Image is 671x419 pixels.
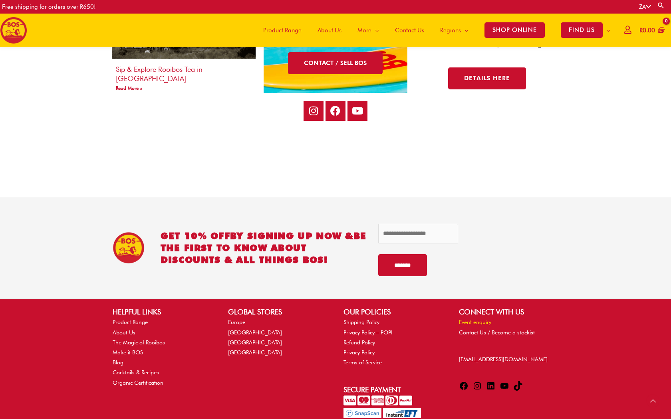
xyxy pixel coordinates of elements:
a: Terms of Service [343,359,382,366]
span: Product Range [263,18,302,42]
a: Search button [657,2,665,9]
span: SHOP ONLINE [484,22,545,38]
a: CONTACT / SELL BOS [288,52,383,74]
a: [GEOGRAPHIC_DATA] [228,339,282,346]
span: About Us [318,18,341,42]
nav: OUR POLICIES [343,317,443,368]
a: More [349,14,387,47]
img: Pay with SnapScan [343,408,381,418]
h2: GLOBAL STORES [228,306,328,317]
a: Europe [228,319,245,325]
a: View Shopping Cart, empty [638,22,665,40]
nav: GLOBAL STORES [228,317,328,358]
a: The Magic of Rooibos [113,339,165,346]
a: Organic Certification [113,379,163,386]
a: Event enquiry [459,319,491,325]
a: Shipping Policy [343,319,379,325]
img: Pay with InstantEFT [383,408,421,418]
a: Privacy Policy – POPI [343,329,393,336]
h2: OUR POLICIES [343,306,443,317]
a: Product Range [255,14,310,47]
span: FIND US [561,22,603,38]
a: Product Range [113,319,148,325]
a: Make it BOS [113,349,143,356]
span: BY SIGNING UP NOW & [230,230,353,241]
a: Regions [432,14,476,47]
a: [GEOGRAPHIC_DATA] [228,329,282,336]
h2: HELPFUL LINKS [113,306,212,317]
a: Contact Us / Become a stockist [459,329,535,336]
h2: CONNECT WITH US [459,306,558,317]
a: Read more about Sip & Explore Rooibos Tea in South Africa [116,85,142,91]
a: Cocktails & Recipes [113,369,159,376]
a: Blog [113,359,123,366]
span: Regions [440,18,461,42]
bdi: 0.00 [639,27,655,34]
a: Details here [448,67,526,89]
span: Contact Us [395,18,424,42]
span: Details here [464,75,510,81]
h2: GET 10% OFF be the first to know about discounts & all things BOS! [161,230,367,266]
a: Contact Us [387,14,432,47]
a: Privacy Policy [343,349,375,356]
h2: Secure Payment [343,384,443,395]
a: About Us [310,14,349,47]
span: R [639,27,643,34]
a: [EMAIL_ADDRESS][DOMAIN_NAME] [459,356,548,362]
a: About Us [113,329,135,336]
a: Refund Policy [343,339,375,346]
a: ZA [639,3,651,10]
a: SHOP ONLINE [476,14,553,47]
nav: HELPFUL LINKS [113,317,212,387]
a: Sip & Explore Rooibos Tea in [GEOGRAPHIC_DATA] [116,65,202,83]
nav: Site Navigation [249,14,618,47]
img: BOS Ice Tea [113,232,145,264]
nav: CONNECT WITH US [459,317,558,337]
a: [GEOGRAPHIC_DATA] [228,349,282,356]
span: More [357,18,371,42]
